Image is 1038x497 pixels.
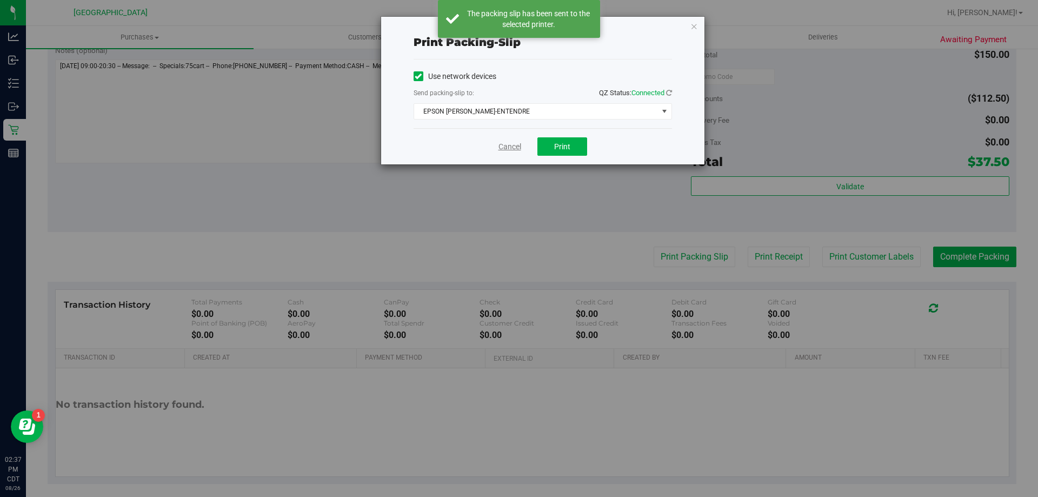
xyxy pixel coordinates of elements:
span: EPSON [PERSON_NAME]-ENTENDRE [414,104,658,119]
label: Send packing-slip to: [414,88,474,98]
span: Print packing-slip [414,36,521,49]
div: The packing slip has been sent to the selected printer. [465,8,592,30]
span: select [657,104,671,119]
button: Print [537,137,587,156]
span: Connected [631,89,664,97]
label: Use network devices [414,71,496,82]
span: Print [554,142,570,151]
iframe: Resource center unread badge [32,409,45,422]
a: Cancel [498,141,521,153]
iframe: Resource center [11,410,43,443]
span: QZ Status: [599,89,672,97]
